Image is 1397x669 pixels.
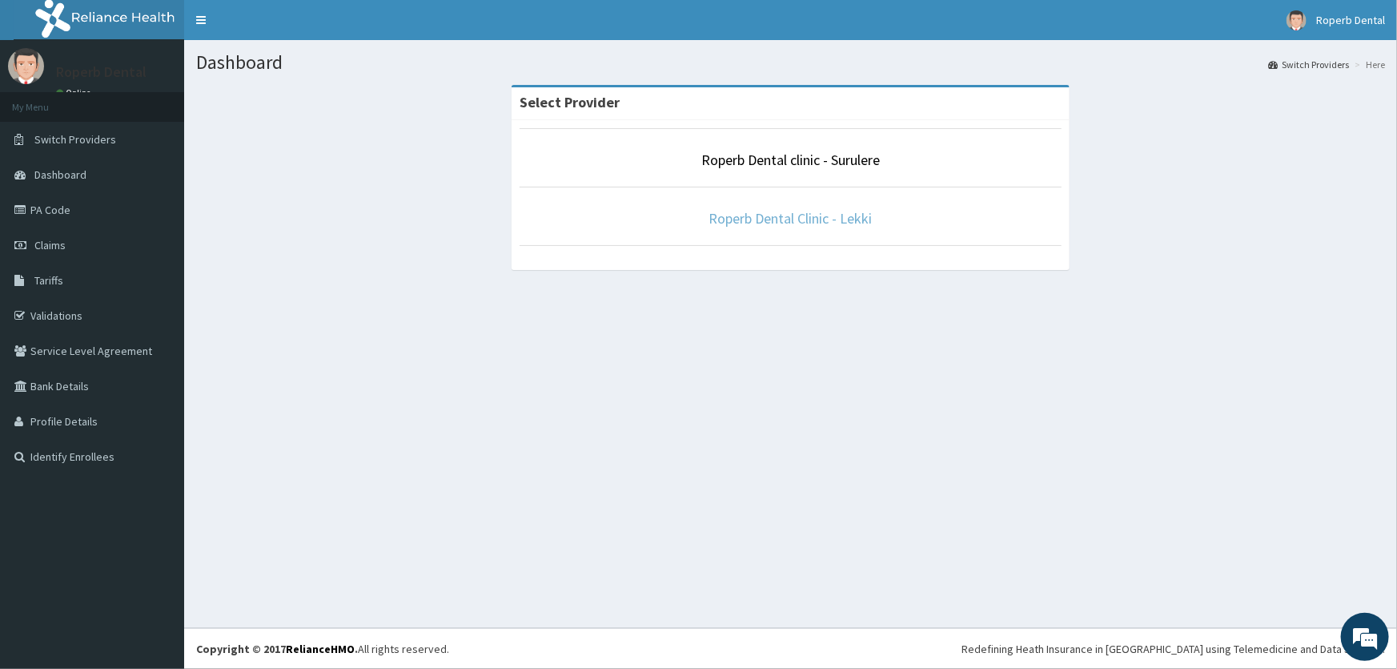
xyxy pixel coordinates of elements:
[56,87,94,99] a: Online
[34,132,116,147] span: Switch Providers
[30,80,65,120] img: d_794563401_company_1708531726252_794563401
[286,642,355,656] a: RelianceHMO
[1287,10,1307,30] img: User Image
[34,273,63,288] span: Tariffs
[93,202,221,364] span: We're online!
[34,238,66,252] span: Claims
[8,48,44,84] img: User Image
[34,167,86,182] span: Dashboard
[56,65,147,79] p: Roperb Dental
[1316,13,1385,27] span: Roperb Dental
[1351,58,1385,71] li: Here
[701,151,880,169] a: Roperb Dental clinic - Surulere
[8,437,305,494] textarea: Type your message and hit 'Enter'
[1268,58,1349,71] a: Switch Providers
[196,52,1385,73] h1: Dashboard
[184,628,1397,669] footer: All rights reserved.
[263,8,301,46] div: Minimize live chat window
[83,90,269,111] div: Chat with us now
[709,209,873,228] a: Roperb Dental Clinic - Lekki
[520,93,620,111] strong: Select Provider
[196,642,358,656] strong: Copyright © 2017 .
[961,641,1385,657] div: Redefining Heath Insurance in [GEOGRAPHIC_DATA] using Telemedicine and Data Science!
